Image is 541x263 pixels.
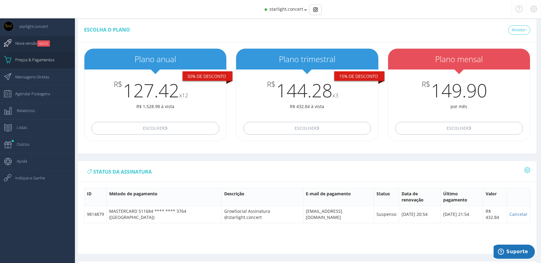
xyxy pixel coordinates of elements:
[236,80,378,100] h3: 144.28
[11,137,29,152] span: Outros
[9,69,49,85] span: Mensagens Diretas
[84,188,107,205] th: ID
[399,188,440,205] th: Data de renovação
[84,80,226,100] h3: 127.42
[243,122,371,135] button: Escolher
[309,5,322,15] div: Basic example
[440,188,483,205] th: Último pagamento
[9,52,54,67] span: Preços & Pagamentos
[236,55,378,64] h2: Plano trimestral
[11,120,27,135] span: Listas
[9,170,45,186] span: Indique e Ganhe
[374,205,399,223] td: Suspenso
[313,7,318,12] img: Instagram_simple_icon.svg
[4,22,13,31] img: User Image
[399,205,440,223] td: [DATE] 20:54
[334,71,384,81] div: 15% De desconto
[11,153,27,169] span: Ajuda
[179,92,188,99] small: x12
[222,188,303,205] th: Descrição
[9,36,50,51] span: Nova versão
[222,205,303,223] td: GrowSocial Assinatura @starlight.concert
[84,26,130,33] span: Escolha o plano
[508,25,530,35] a: Moeda
[494,245,535,260] iframe: Abre um widget para que você possa encontrar mais informações
[483,205,507,223] td: R$ 432.84
[422,80,430,88] span: R$
[107,205,222,223] td: MASTERCARD 511684 **** **** 3764 ([GEOGRAPHIC_DATA])
[13,19,48,34] span: starlight.concert
[374,188,399,205] th: Status
[267,80,276,88] span: R$
[107,188,222,205] th: Método de pagamento
[93,168,152,175] span: status da assinatura
[84,55,226,64] h2: Plano anual
[114,80,122,88] span: R$
[84,103,226,110] p: R$ 1,528.98 à vista
[236,103,378,110] p: R$ 432.84 à vista
[183,71,233,81] div: 30% De desconto
[91,122,219,135] button: Escolher
[483,188,507,205] th: Valor
[388,55,530,64] h2: Plano mensal
[388,103,530,110] p: por mês
[440,205,483,223] td: [DATE] 21:54
[395,122,523,135] button: Escolher
[510,211,528,217] a: Cancelar
[37,40,50,47] small: NOVO
[84,205,107,223] td: 9814879
[303,205,374,223] td: [EMAIL_ADDRESS][DOMAIN_NAME]
[11,103,35,118] span: Relatórios
[269,6,303,12] span: starlight.concert
[388,80,530,100] h3: 149.90
[332,92,338,99] small: x3
[303,188,374,205] th: E-mail de pagamento
[9,86,50,101] span: Agendar Postagens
